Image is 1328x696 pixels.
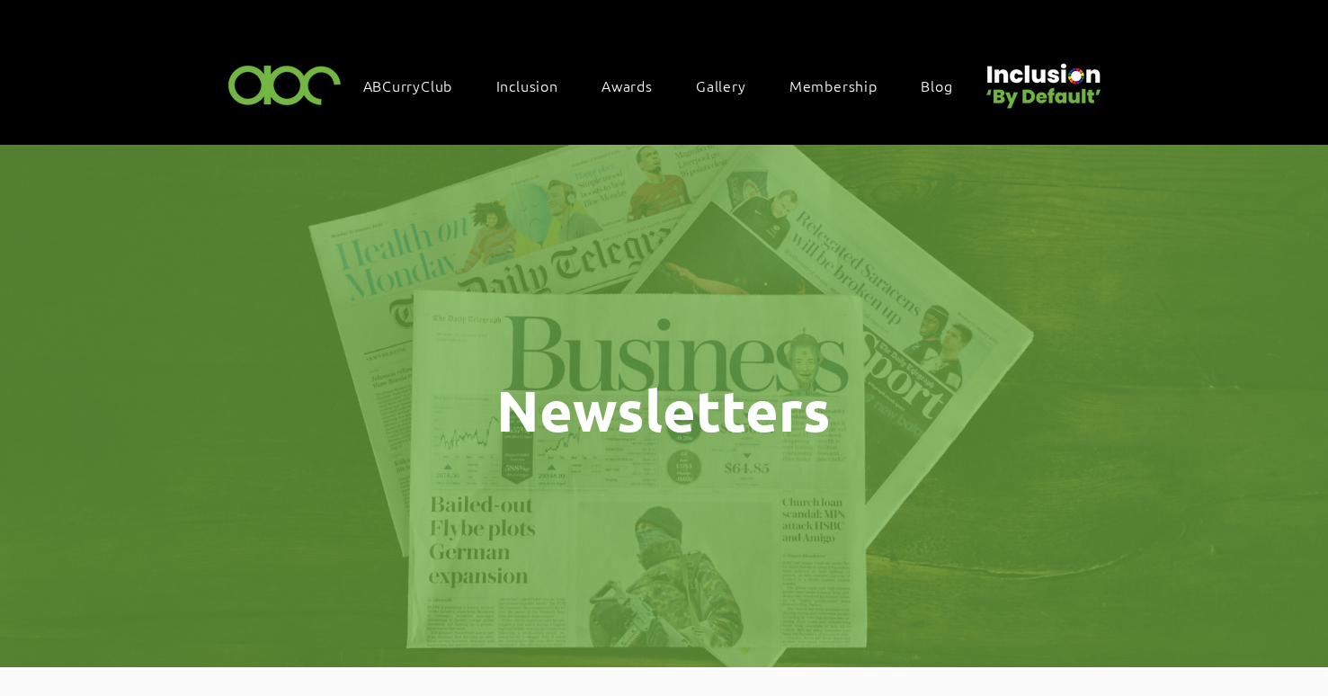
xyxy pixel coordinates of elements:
[602,76,653,95] span: Awards
[496,76,558,95] span: Inclusion
[496,374,831,445] span: Newsletters
[354,67,480,104] a: ABCurryClub
[780,67,905,104] a: Membership
[980,49,1104,111] img: Untitled design (22).png
[696,76,746,95] span: Gallery
[363,76,453,95] span: ABCurryClub
[789,76,878,95] span: Membership
[223,58,347,111] img: ABC-Logo-Blank-Background-01-01-2.png
[354,67,980,104] nav: Site
[921,76,952,95] span: Blog
[687,67,773,104] a: Gallery
[487,67,585,104] div: Inclusion
[912,67,979,104] a: Blog
[593,67,680,104] div: Awards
